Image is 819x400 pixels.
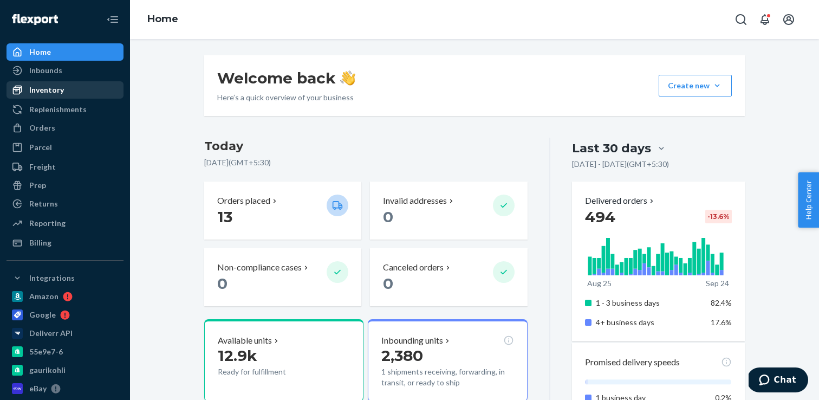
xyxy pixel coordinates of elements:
[596,298,703,308] p: 1 - 3 business days
[217,68,355,88] h1: Welcome back
[29,180,46,191] div: Prep
[370,182,527,240] button: Invalid addresses 0
[585,195,656,207] button: Delivered orders
[29,383,47,394] div: eBay
[147,13,178,25] a: Home
[139,4,187,35] ol: breadcrumbs
[217,195,270,207] p: Orders placed
[711,298,732,307] span: 82.4%
[29,47,51,57] div: Home
[29,218,66,229] div: Reporting
[29,162,56,172] div: Freight
[102,9,123,30] button: Close Navigation
[218,366,318,377] p: Ready for fulfillment
[6,43,123,61] a: Home
[6,215,123,232] a: Reporting
[6,306,123,324] a: Google
[6,362,123,379] a: gaurikohli
[711,318,732,327] span: 17.6%
[572,140,651,157] div: Last 30 days
[204,138,528,155] h3: Today
[383,208,393,226] span: 0
[6,380,123,397] a: eBay
[6,101,123,118] a: Replenishments
[730,9,752,30] button: Open Search Box
[572,159,669,170] p: [DATE] - [DATE] ( GMT+5:30 )
[705,210,732,223] div: -13.6 %
[218,334,272,347] p: Available units
[340,70,355,86] img: hand-wave emoji
[218,346,257,365] span: 12.9k
[370,248,527,306] button: Canceled orders 0
[29,104,87,115] div: Replenishments
[29,65,62,76] div: Inbounds
[6,343,123,360] a: 55e9e7-6
[6,234,123,251] a: Billing
[6,62,123,79] a: Inbounds
[596,317,703,328] p: 4+ business days
[6,119,123,137] a: Orders
[585,208,615,226] span: 494
[585,356,680,369] p: Promised delivery speeds
[29,365,66,376] div: gaurikohli
[754,9,776,30] button: Open notifications
[381,346,423,365] span: 2,380
[29,198,58,209] div: Returns
[6,325,123,342] a: Deliverr API
[6,288,123,305] a: Amazon
[29,328,73,339] div: Deliverr API
[381,334,443,347] p: Inbounding units
[29,237,51,248] div: Billing
[217,274,227,293] span: 0
[6,269,123,287] button: Integrations
[6,81,123,99] a: Inventory
[6,177,123,194] a: Prep
[6,195,123,212] a: Returns
[29,273,75,283] div: Integrations
[29,142,52,153] div: Parcel
[29,122,55,133] div: Orders
[383,195,447,207] p: Invalid addresses
[6,139,123,156] a: Parcel
[383,274,393,293] span: 0
[6,158,123,176] a: Freight
[217,92,355,103] p: Here’s a quick overview of your business
[383,261,444,274] p: Canceled orders
[29,85,64,95] div: Inventory
[29,291,58,302] div: Amazon
[381,366,513,388] p: 1 shipments receiving, forwarding, in transit, or ready to ship
[749,367,808,395] iframe: Opens a widget where you can chat to one of our agents
[204,248,361,306] button: Non-compliance cases 0
[706,278,729,289] p: Sep 24
[204,182,361,240] button: Orders placed 13
[217,208,232,226] span: 13
[778,9,799,30] button: Open account menu
[12,14,58,25] img: Flexport logo
[587,278,612,289] p: Aug 25
[204,157,528,168] p: [DATE] ( GMT+5:30 )
[798,172,819,228] button: Help Center
[659,75,732,96] button: Create new
[29,309,56,320] div: Google
[217,261,302,274] p: Non-compliance cases
[29,346,63,357] div: 55e9e7-6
